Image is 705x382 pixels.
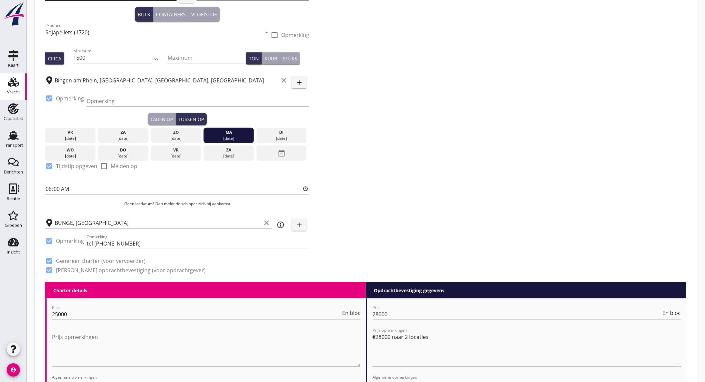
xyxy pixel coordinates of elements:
[205,147,252,153] div: za
[1,2,25,26] img: logo-small.a267ee39.svg
[55,75,279,86] input: Laadplaats
[372,332,681,367] textarea: Prijs opmerkingen
[55,218,261,228] input: Losplaats
[47,129,94,135] div: vr
[265,55,277,62] div: Kuub
[56,258,146,264] label: Genereer charter (voor vervoerder)
[153,129,200,135] div: zo
[249,55,259,62] div: Ton
[372,309,661,320] input: Prijs
[179,116,204,123] div: Lossen op
[7,363,20,377] i: account_circle
[7,250,20,254] div: Inzicht
[280,52,300,64] button: Stuks
[153,147,200,153] div: vr
[56,267,206,274] label: [PERSON_NAME] opdrachtbevestiging (voor opdrachtgever)
[48,55,61,62] div: Circa
[138,11,150,18] div: Bulk
[45,201,309,207] p: Geen losdatum? Dan meldt de schipper zich bij aankomst
[52,309,341,320] input: Prijs
[148,113,176,125] button: Laden op
[100,135,147,141] div: [DATE]
[8,63,19,67] div: Kaart
[278,147,286,159] i: date_range
[156,11,186,18] div: Containers
[7,90,20,94] div: Vracht
[205,153,252,159] div: [DATE]
[47,153,94,159] div: [DATE]
[280,76,288,84] i: clear
[277,221,285,229] i: info_outline
[262,52,280,64] button: Kuub
[152,55,168,61] div: Tot
[246,52,262,64] button: Ton
[258,135,305,141] div: [DATE]
[5,223,22,228] div: Groepen
[47,135,94,141] div: [DATE]
[56,238,84,244] label: Opmerking
[153,135,200,141] div: [DATE]
[281,32,309,38] label: Opmerking
[258,129,305,135] div: di
[52,332,360,367] textarea: Prijs opmerkingen
[4,116,23,121] div: Capaciteit
[47,147,94,153] div: wo
[7,197,20,201] div: Relatie
[73,52,152,63] input: Minimum
[189,7,220,22] button: Vloeistof
[263,219,271,227] i: clear
[283,55,297,62] div: Stuks
[153,7,189,22] button: Containers
[56,163,97,169] label: Tijdstip opgeven
[295,221,303,229] i: add
[135,7,153,22] button: Bulk
[663,310,681,316] span: En bloc
[45,52,64,64] button: Circa
[176,113,207,125] button: Lossen op
[87,238,309,249] input: Opmerking
[168,52,246,63] input: Maximum
[45,27,261,38] input: Product
[4,143,23,147] div: Transport
[100,147,147,153] div: do
[192,11,217,18] div: Vloeistof
[205,135,252,141] div: [DATE]
[295,78,303,86] i: add
[342,310,360,316] span: En bloc
[4,170,23,174] div: Berichten
[263,28,271,36] i: arrow_drop_down
[87,96,309,106] input: Opmerking
[205,129,252,135] div: ma
[153,153,200,159] div: [DATE]
[100,129,147,135] div: za
[151,116,173,123] div: Laden op
[100,153,147,159] div: [DATE]
[56,95,84,102] label: Opmerking
[111,163,137,169] label: Melden op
